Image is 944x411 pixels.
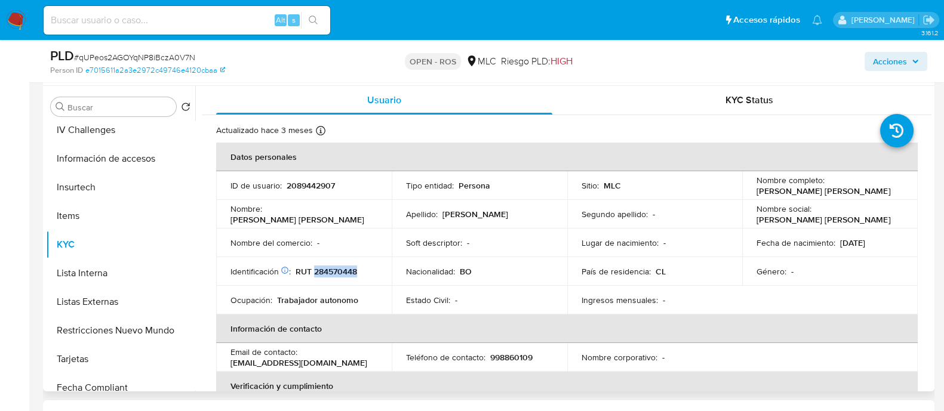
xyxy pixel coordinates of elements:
[582,237,659,248] p: Lugar de nacimiento :
[46,144,195,173] button: Información de accesos
[757,186,890,196] p: [PERSON_NAME] [PERSON_NAME]
[663,237,666,248] p: -
[873,52,907,71] span: Acciones
[653,209,655,220] p: -
[287,180,335,191] p: 2089442907
[406,237,462,248] p: Soft descriptor :
[582,352,657,363] p: Nombre corporativo :
[50,46,74,65] b: PLD
[230,347,297,357] p: Email de contacto :
[230,180,282,191] p: ID de usuario :
[733,14,800,26] span: Accesos rápidos
[865,52,927,71] button: Acciones
[656,266,666,277] p: CL
[56,102,65,112] button: Buscar
[216,314,918,343] th: Información de contacto
[923,14,935,26] a: Salir
[46,116,195,144] button: IV Challenges
[791,266,794,277] p: -
[46,230,195,259] button: KYC
[216,143,918,171] th: Datos personales
[604,180,621,191] p: MLC
[662,352,665,363] p: -
[50,65,83,76] b: Person ID
[501,55,573,68] span: Riesgo PLD:
[230,357,367,368] p: [EMAIL_ADDRESS][DOMAIN_NAME]
[292,14,296,26] span: s
[406,352,485,363] p: Teléfono de contacto :
[44,13,330,28] input: Buscar usuario o caso...
[757,175,825,186] p: Nombre completo :
[296,266,357,277] p: RUT 284570448
[725,93,773,107] span: KYC Status
[216,372,918,400] th: Verificación y cumplimiento
[216,125,313,136] p: Actualizado hace 3 meses
[840,237,865,248] p: [DATE]
[181,102,190,115] button: Volver al orden por defecto
[301,12,325,29] button: search-icon
[405,53,461,70] p: OPEN - ROS
[663,295,665,305] p: -
[230,266,291,277] p: Identificación :
[406,266,455,277] p: Nacionalidad :
[406,295,450,305] p: Estado Civil :
[442,209,508,220] p: [PERSON_NAME]
[230,237,312,248] p: Nombre del comercio :
[46,345,195,373] button: Tarjetas
[455,295,457,305] p: -
[551,54,573,68] span: HIGH
[46,288,195,316] button: Listas Externas
[582,295,658,305] p: Ingresos mensuales :
[757,203,811,214] p: Nombre social :
[466,55,496,68] div: MLC
[67,102,171,113] input: Buscar
[582,209,648,220] p: Segundo apellido :
[276,14,285,26] span: Alt
[230,203,262,214] p: Nombre :
[490,352,533,363] p: 998860109
[85,65,225,76] a: e7015611a2a3e2972c49746e4120cbaa
[46,316,195,345] button: Restricciones Nuevo Mundo
[757,214,890,225] p: [PERSON_NAME] [PERSON_NAME]
[812,15,822,25] a: Notificaciones
[467,237,469,248] p: -
[46,173,195,202] button: Insurtech
[74,51,195,63] span: # qUPeos2AGOYqNP8iBczA0V7N
[46,373,195,402] button: Fecha Compliant
[367,93,401,107] span: Usuario
[851,14,918,26] p: pablo.ruidiaz@mercadolibre.com
[230,214,364,225] p: [PERSON_NAME] [PERSON_NAME]
[582,266,651,277] p: País de residencia :
[46,259,195,288] button: Lista Interna
[757,266,786,277] p: Género :
[317,237,319,248] p: -
[757,237,835,248] p: Fecha de nacimiento :
[406,209,438,220] p: Apellido :
[921,28,938,38] span: 3.161.2
[459,180,490,191] p: Persona
[46,202,195,230] button: Items
[406,180,454,191] p: Tipo entidad :
[230,295,272,305] p: Ocupación :
[582,180,599,191] p: Sitio :
[277,295,358,305] p: Trabajador autonomo
[460,266,472,277] p: BO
